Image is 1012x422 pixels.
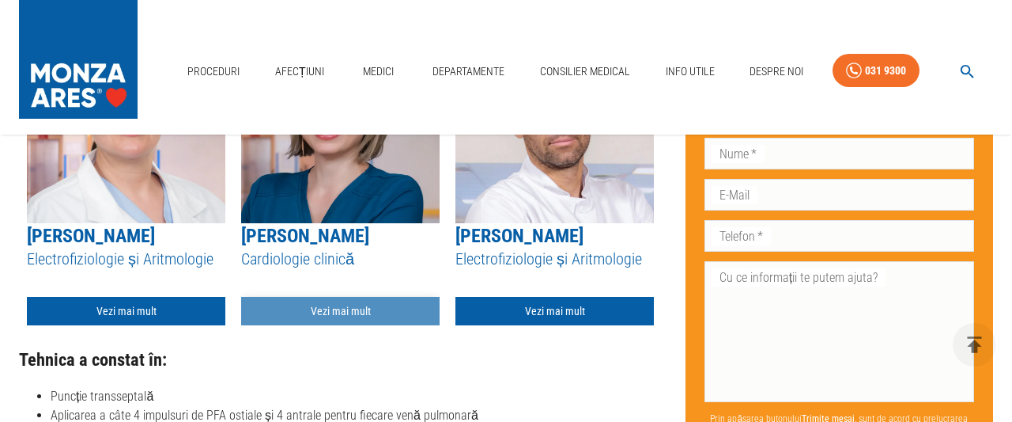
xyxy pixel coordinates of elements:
[833,54,919,88] a: 031 9300
[455,297,654,326] a: Vezi mai mult
[455,249,654,270] h5: Electrofiziologie și Aritmologie
[953,323,996,367] button: delete
[455,225,583,247] a: [PERSON_NAME]
[241,249,440,270] h5: Cardiologie clinică
[865,61,906,81] div: 031 9300
[659,55,721,88] a: Info Utile
[51,387,660,406] li: Puncție transseptală
[27,297,225,326] a: Vezi mai mult
[241,297,440,326] a: Vezi mai mult
[27,249,225,270] h5: Electrofiziologie și Aritmologie
[426,55,511,88] a: Departamente
[27,225,155,247] a: [PERSON_NAME]
[743,55,810,88] a: Despre Noi
[534,55,636,88] a: Consilier Medical
[181,55,246,88] a: Proceduri
[269,55,330,88] a: Afecțiuni
[19,350,660,370] h3: Tehnica a constat în:
[241,225,369,247] a: [PERSON_NAME]
[353,55,403,88] a: Medici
